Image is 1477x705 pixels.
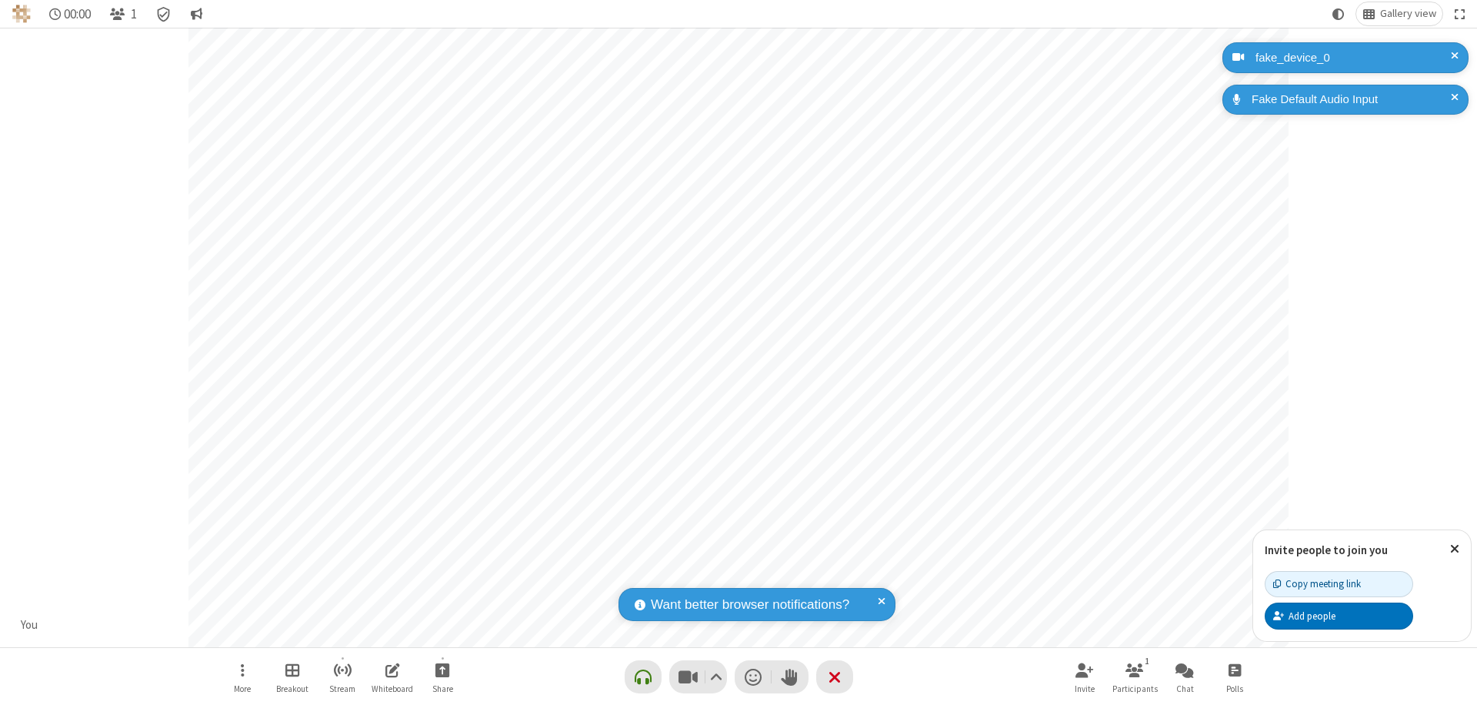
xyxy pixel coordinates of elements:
button: Add people [1265,603,1413,629]
button: Change layout [1356,2,1442,25]
button: Open participant list [1112,655,1158,699]
button: Open poll [1212,655,1258,699]
span: Invite [1075,684,1095,693]
button: Manage Breakout Rooms [269,655,315,699]
button: Video setting [705,660,726,693]
button: End or leave meeting [816,660,853,693]
span: Share [432,684,453,693]
div: Meeting details Encryption enabled [149,2,178,25]
button: Fullscreen [1449,2,1472,25]
button: Open menu [219,655,265,699]
button: Copy meeting link [1265,571,1413,597]
div: 1 [1141,654,1154,668]
span: 00:00 [64,7,91,22]
span: Stream [329,684,355,693]
div: Copy meeting link [1273,576,1361,591]
span: Want better browser notifications? [651,595,849,615]
span: Breakout [276,684,308,693]
button: Conversation [184,2,208,25]
div: fake_device_0 [1250,49,1457,67]
button: Send a reaction [735,660,772,693]
button: Open shared whiteboard [369,655,415,699]
div: Fake Default Audio Input [1246,91,1457,109]
img: QA Selenium DO NOT DELETE OR CHANGE [12,5,31,23]
button: Using system theme [1326,2,1351,25]
button: Close popover [1439,530,1471,568]
button: Stop video (⌘+Shift+V) [669,660,727,693]
button: Connect your audio [625,660,662,693]
button: Open participant list [103,2,143,25]
span: Chat [1176,684,1194,693]
span: More [234,684,251,693]
label: Invite people to join you [1265,543,1388,557]
div: Timer [43,2,98,25]
span: Participants [1112,684,1158,693]
button: Start streaming [319,655,365,699]
span: Whiteboard [372,684,413,693]
span: 1 [131,7,137,22]
button: Open chat [1162,655,1208,699]
button: Start sharing [419,655,465,699]
span: Gallery view [1380,8,1436,20]
div: You [15,616,44,634]
button: Raise hand [772,660,809,693]
button: Invite participants (⌘+Shift+I) [1062,655,1108,699]
span: Polls [1226,684,1243,693]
